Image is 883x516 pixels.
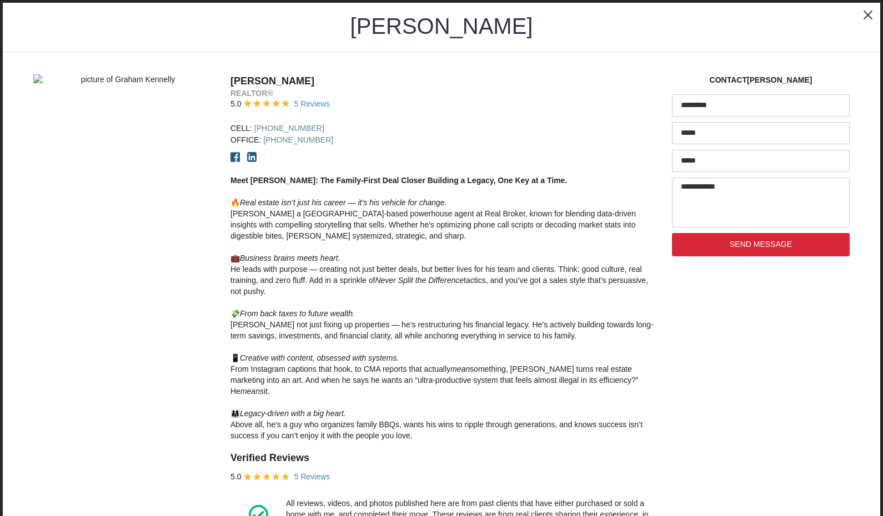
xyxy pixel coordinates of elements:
h4: [PERSON_NAME] [230,74,655,88]
h5: REALTOR® [230,88,655,99]
img: 2 of 5 stars [253,99,261,107]
img: 4 of 5 stars [272,473,280,480]
em: Creative with content, obsessed with systems. [240,353,399,362]
span: Above all, he’s a guy who organizes family BBQs, wants his wins to ripple through generations, an... [230,420,643,440]
p: 👨‍👩‍👧 [230,408,655,419]
em: Never Split the Difference [375,276,464,285]
span: [PERSON_NAME] a [GEOGRAPHIC_DATA]-based powerhouse agent at Real Broker, known for blending data-... [230,209,636,240]
button: send message [672,233,850,256]
b: Meet [PERSON_NAME]: The Family-First Deal Closer Building a Legacy, One Key at a Time. [230,176,567,185]
span: He leads with purpose — creating not just better deals, but better lives for his team and clients... [230,265,642,285]
a: Office: [PHONE_NUMBER] [230,135,333,144]
em: Legacy-driven with a big heart. [240,409,346,418]
em: Real estate isn’t just his career — it’s his vehicle for change. [240,198,446,207]
img: 2 of 5 stars [253,473,261,480]
h5: Contact [PERSON_NAME] [672,74,850,86]
img: 3 of 5 stars [263,99,270,107]
img: 5 of 5 stars [282,473,289,480]
em: Business brains meets heart. [240,254,340,262]
img: picture of Graham Kennelly [33,74,214,85]
span: 💼 [230,254,240,262]
p: 💸 [230,308,655,320]
em: From back taxes to future wealth. [240,309,355,318]
a: Cell: [PHONE_NUMBER] [230,124,324,133]
img: 1 of 5 stars [244,473,252,480]
span: 5.0 [230,99,241,110]
p: tactics, and you’ve got a sales style that’s persuasive, not pushy. [230,264,655,297]
em: mean [450,365,470,373]
span: Cell: [230,124,252,133]
img: 4 of 5 stars [272,99,280,107]
span: 🔥 [230,198,240,207]
span: 📱 [230,353,240,362]
p: something, [PERSON_NAME] turns real estate marketing into an art. And when he says he wants an “u... [230,364,655,397]
img: 1 of 5 stars [244,99,252,107]
span: 5.0 [230,472,241,483]
img: 5 of 5 stars [282,99,289,107]
span: 5 Reviews [294,472,330,483]
h1: [PERSON_NAME] [350,17,533,35]
span: From Instagram captions that hook, to CMA reports that actually [230,365,450,373]
span: 5 Reviews [294,99,330,110]
span: [PERSON_NAME] not just fixing up properties — he’s restructuring his financial legacy. He’s activ... [230,320,654,340]
span: Office: [230,135,261,144]
h4: Verified Reviews [230,453,655,464]
em: means [240,387,264,396]
img: 3 of 5 stars [263,473,270,480]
